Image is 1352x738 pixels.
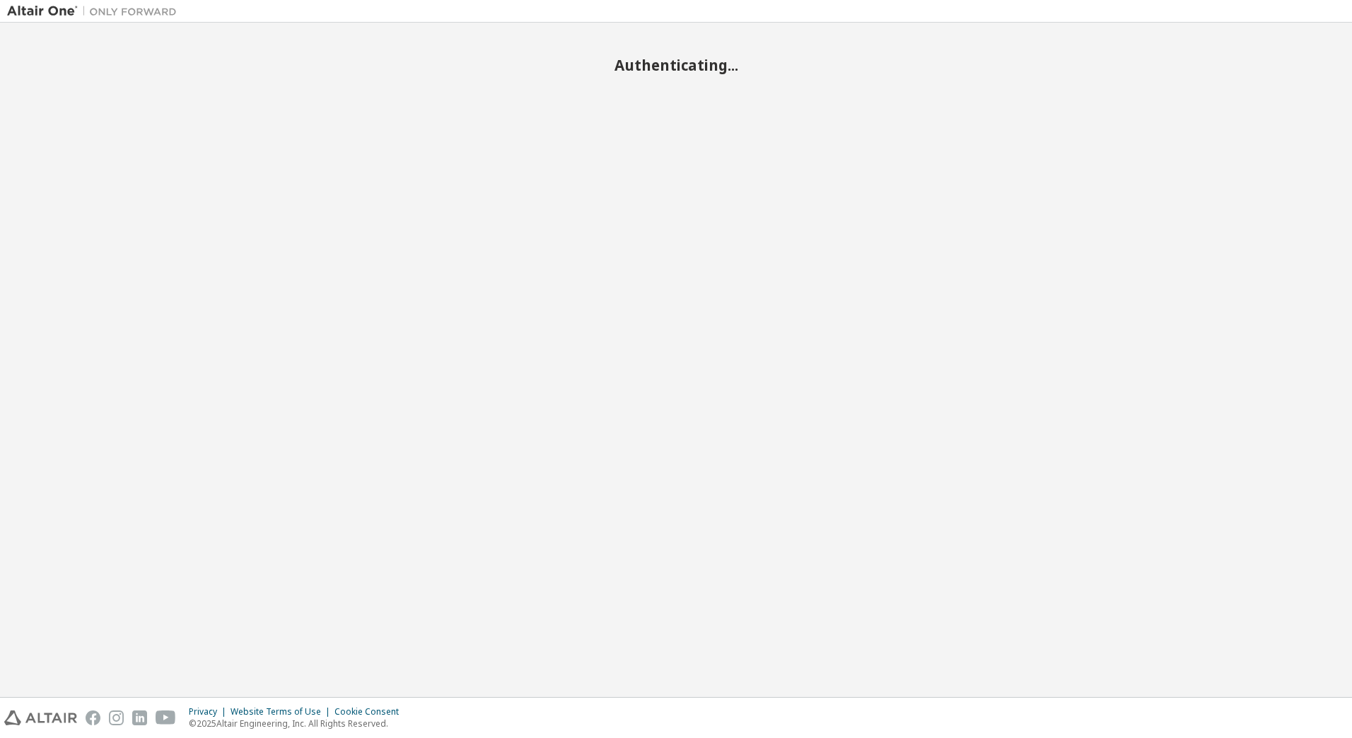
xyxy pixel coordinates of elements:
p: © 2025 Altair Engineering, Inc. All Rights Reserved. [189,717,407,730]
img: instagram.svg [109,710,124,725]
img: Altair One [7,4,184,18]
div: Privacy [189,706,231,717]
h2: Authenticating... [7,56,1345,74]
img: linkedin.svg [132,710,147,725]
img: facebook.svg [86,710,100,725]
div: Cookie Consent [334,706,407,717]
img: altair_logo.svg [4,710,77,725]
img: youtube.svg [156,710,176,725]
div: Website Terms of Use [231,706,334,717]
